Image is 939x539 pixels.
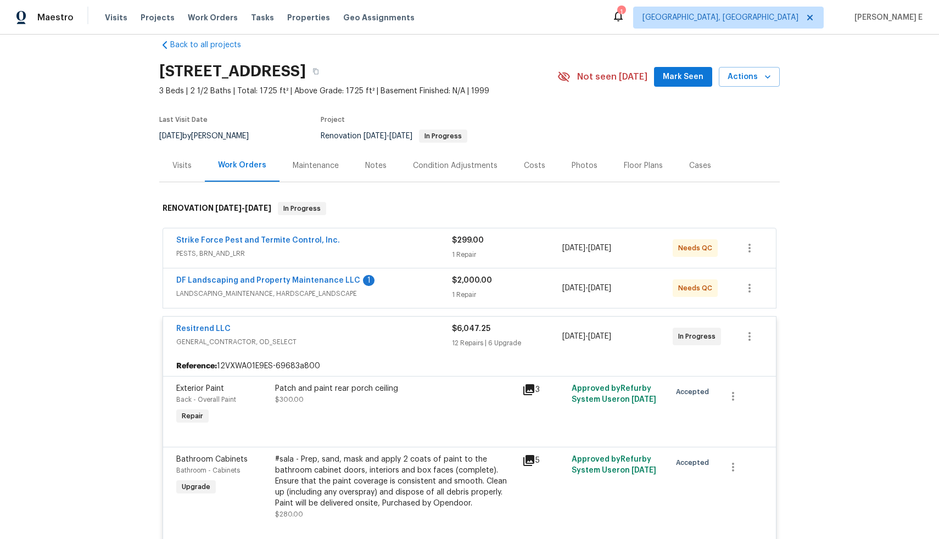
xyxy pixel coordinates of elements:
h2: [STREET_ADDRESS] [159,66,306,77]
span: Actions [728,70,771,84]
span: Maestro [37,12,74,23]
span: Projects [141,12,175,23]
span: [DATE] [588,333,611,340]
span: Project [321,116,345,123]
div: #sala - Prep, sand, mask and apply 2 coats of paint to the bathroom cabinet doors, interiors and ... [275,454,516,509]
span: - [215,204,271,212]
span: Needs QC [678,283,717,294]
div: 12VXWA01E9ES-69683a800 [163,356,776,376]
span: [DATE] [562,333,585,340]
span: Needs QC [678,243,717,254]
span: $300.00 [275,396,304,403]
span: Work Orders [188,12,238,23]
span: [DATE] [159,132,182,140]
div: Floor Plans [624,160,663,171]
span: $280.00 [275,511,303,518]
span: Approved by Refurby System User on [572,456,656,474]
div: 1 Repair [452,249,562,260]
a: Strike Force Pest and Termite Control, Inc. [176,237,340,244]
span: [DATE] [588,244,611,252]
div: 1 Repair [452,289,562,300]
span: [DATE] [631,396,656,403]
span: Properties [287,12,330,23]
span: 3 Beds | 2 1/2 Baths | Total: 1725 ft² | Above Grade: 1725 ft² | Basement Finished: N/A | 1999 [159,86,557,97]
div: RENOVATION [DATE]-[DATE]In Progress [159,191,780,226]
b: Reference: [176,361,217,372]
span: LANDSCAPING_MAINTENANCE, HARDSCAPE_LANDSCAPE [176,288,452,299]
h6: RENOVATION [163,202,271,215]
span: [PERSON_NAME] E [850,12,923,23]
span: - [562,243,611,254]
span: [DATE] [588,284,611,292]
span: Mark Seen [663,70,703,84]
div: Visits [172,160,192,171]
a: DF Landscaping and Property Maintenance LLC [176,277,360,284]
div: Condition Adjustments [413,160,498,171]
span: Back - Overall Paint [176,396,236,403]
span: Bathroom - Cabinets [176,467,240,474]
span: [DATE] [245,204,271,212]
span: In Progress [678,331,720,342]
span: Accepted [676,386,713,397]
span: [DATE] [364,132,387,140]
span: Repair [177,411,208,422]
div: by [PERSON_NAME] [159,130,262,143]
div: Costs [524,160,545,171]
div: Notes [365,160,387,171]
span: Not seen [DATE] [577,71,647,82]
div: 1 [363,275,375,286]
span: Exterior Paint [176,385,224,392]
span: Approved by Refurby System User on [572,385,656,403]
div: Work Orders [218,160,266,171]
div: 3 [522,383,565,396]
div: Cases [689,160,711,171]
span: - [562,283,611,294]
span: [DATE] [631,467,656,474]
button: Mark Seen [654,67,712,87]
span: $299.00 [452,237,484,244]
span: - [364,132,412,140]
span: Last Visit Date [159,116,208,123]
span: [DATE] [562,244,585,252]
div: 12 Repairs | 6 Upgrade [452,338,562,349]
a: Back to all projects [159,40,265,50]
span: Upgrade [177,481,215,492]
span: Geo Assignments [343,12,415,23]
button: Actions [719,67,780,87]
div: 1 [617,7,625,18]
span: Visits [105,12,127,23]
span: In Progress [279,203,325,214]
span: Bathroom Cabinets [176,456,248,463]
div: Maintenance [293,160,339,171]
button: Copy Address [306,61,326,81]
span: Tasks [251,14,274,21]
span: [DATE] [389,132,412,140]
a: Resitrend LLC [176,325,231,333]
span: [DATE] [215,204,242,212]
span: PESTS, BRN_AND_LRR [176,248,452,259]
span: GENERAL_CONTRACTOR, OD_SELECT [176,336,452,347]
span: Accepted [676,457,713,468]
span: In Progress [420,133,466,139]
span: - [562,331,611,342]
span: [GEOGRAPHIC_DATA], [GEOGRAPHIC_DATA] [642,12,798,23]
span: Renovation [321,132,467,140]
div: 5 [522,454,565,467]
span: $2,000.00 [452,277,492,284]
div: Patch and paint rear porch ceiling [275,383,516,394]
div: Photos [572,160,597,171]
span: [DATE] [562,284,585,292]
span: $6,047.25 [452,325,490,333]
